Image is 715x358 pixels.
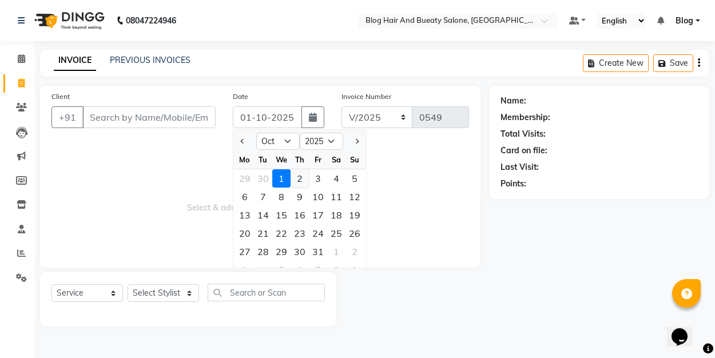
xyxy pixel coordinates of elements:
div: 21 [254,224,272,242]
div: Saturday, October 11, 2025 [327,188,345,206]
div: 6 [291,261,309,279]
div: Friday, October 10, 2025 [309,188,327,206]
div: Monday, October 13, 2025 [236,206,254,224]
div: Tuesday, October 28, 2025 [254,242,272,261]
label: Date [233,92,248,102]
span: Select & add items from the list below [51,142,469,256]
div: Sunday, November 9, 2025 [345,261,364,279]
div: Tuesday, October 14, 2025 [254,206,272,224]
div: 8 [327,261,345,279]
div: Wednesday, October 1, 2025 [272,169,291,188]
b: 08047224946 [126,5,176,37]
div: 10 [309,188,327,206]
div: 2 [291,169,309,188]
div: Sunday, October 19, 2025 [345,206,364,224]
div: Sunday, October 12, 2025 [345,188,364,206]
div: Friday, October 24, 2025 [309,224,327,242]
div: Friday, October 3, 2025 [309,169,327,188]
select: Select month [256,133,300,150]
div: Tuesday, October 7, 2025 [254,188,272,206]
div: Monday, November 3, 2025 [236,261,254,279]
div: Wednesday, October 15, 2025 [272,206,291,224]
div: 5 [272,261,291,279]
div: Saturday, October 4, 2025 [327,169,345,188]
div: Wednesday, November 5, 2025 [272,261,291,279]
div: 27 [236,242,254,261]
label: Client [51,92,70,102]
div: Fr [309,150,327,169]
div: Thursday, October 30, 2025 [291,242,309,261]
button: Save [653,54,693,72]
div: Th [291,150,309,169]
div: 3 [236,261,254,279]
img: logo [29,5,108,37]
iframe: chat widget [667,312,704,347]
div: Monday, September 29, 2025 [236,169,254,188]
a: INVOICE [54,50,96,71]
div: Wednesday, October 8, 2025 [272,188,291,206]
div: 19 [345,206,364,224]
span: Blog [676,15,693,27]
div: Total Visits: [500,128,546,140]
div: 8 [272,188,291,206]
div: Sunday, October 5, 2025 [345,169,364,188]
div: Last Visit: [500,161,539,173]
div: Wednesday, October 22, 2025 [272,224,291,242]
div: 5 [345,169,364,188]
div: Name: [500,95,526,107]
div: Monday, October 27, 2025 [236,242,254,261]
div: 31 [309,242,327,261]
div: 24 [309,224,327,242]
div: 2 [345,242,364,261]
div: 15 [272,206,291,224]
div: 25 [327,224,345,242]
div: 30 [291,242,309,261]
div: 1 [327,242,345,261]
div: 20 [236,224,254,242]
button: +91 [51,106,84,128]
div: Thursday, October 9, 2025 [291,188,309,206]
div: Tuesday, November 4, 2025 [254,261,272,279]
div: 4 [327,169,345,188]
button: Previous month [238,132,248,150]
div: Sa [327,150,345,169]
div: Tuesday, September 30, 2025 [254,169,272,188]
div: Membership: [500,112,550,124]
div: 30 [254,169,272,188]
div: Saturday, October 18, 2025 [327,206,345,224]
a: PREVIOUS INVOICES [110,55,190,65]
div: Friday, October 31, 2025 [309,242,327,261]
div: 29 [272,242,291,261]
div: Wednesday, October 29, 2025 [272,242,291,261]
div: Sunday, November 2, 2025 [345,242,364,261]
div: 29 [236,169,254,188]
div: 1 [272,169,291,188]
div: 16 [291,206,309,224]
div: We [272,150,291,169]
div: 3 [309,169,327,188]
div: Monday, October 20, 2025 [236,224,254,242]
input: Search or Scan [208,284,325,301]
div: Tu [254,150,272,169]
div: 23 [291,224,309,242]
div: 13 [236,206,254,224]
div: 4 [254,261,272,279]
div: 11 [327,188,345,206]
label: Invoice Number [341,92,391,102]
div: Thursday, October 16, 2025 [291,206,309,224]
div: Friday, November 7, 2025 [309,261,327,279]
div: Thursday, November 6, 2025 [291,261,309,279]
div: 26 [345,224,364,242]
div: 9 [291,188,309,206]
div: Friday, October 17, 2025 [309,206,327,224]
div: 14 [254,206,272,224]
div: Saturday, October 25, 2025 [327,224,345,242]
div: 7 [309,261,327,279]
select: Select year [300,133,343,150]
input: Search by Name/Mobile/Email/Code [82,106,216,128]
div: Saturday, November 1, 2025 [327,242,345,261]
div: 28 [254,242,272,261]
div: Points: [500,178,526,190]
div: 17 [309,206,327,224]
div: Sunday, October 26, 2025 [345,224,364,242]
